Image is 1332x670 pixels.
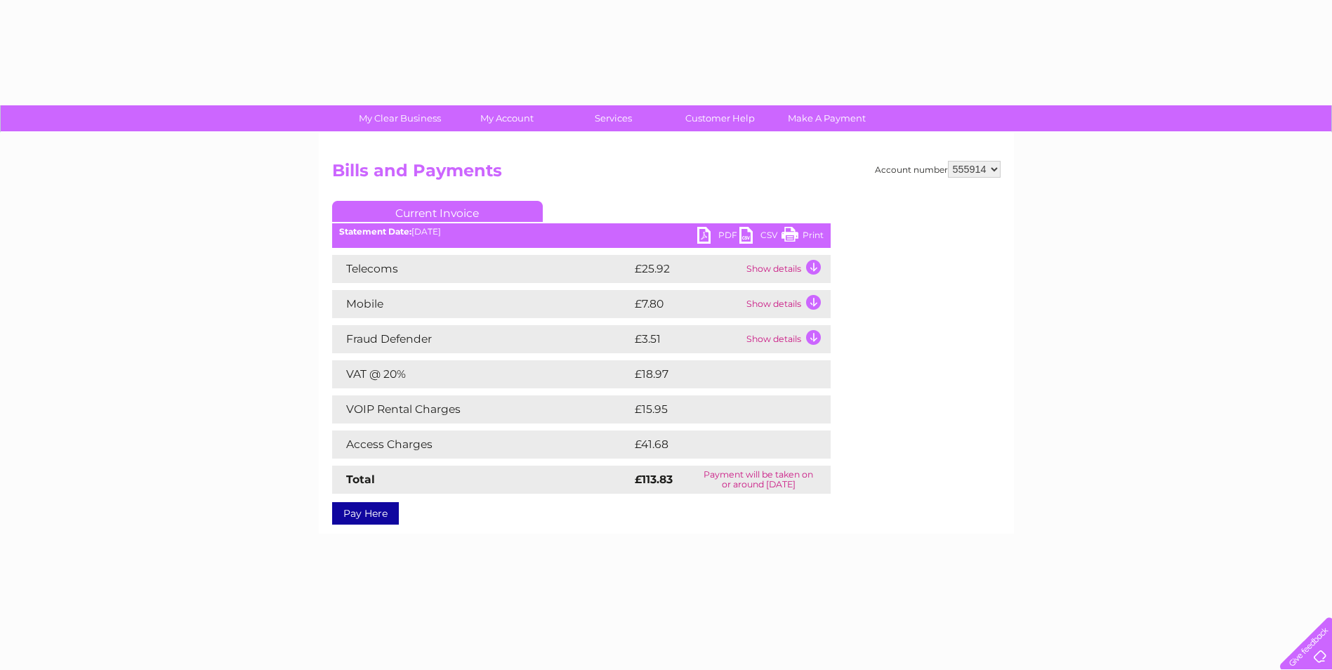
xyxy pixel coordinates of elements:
td: £25.92 [631,255,743,283]
td: £18.97 [631,360,801,388]
a: Current Invoice [332,201,543,222]
a: Make A Payment [769,105,885,131]
td: Mobile [332,290,631,318]
td: VAT @ 20% [332,360,631,388]
a: Services [555,105,671,131]
td: Access Charges [332,431,631,459]
td: VOIP Rental Charges [332,395,631,423]
td: £15.95 [631,395,801,423]
td: £7.80 [631,290,743,318]
td: Show details [743,290,831,318]
td: Show details [743,325,831,353]
strong: Total [346,473,375,486]
strong: £113.83 [635,473,673,486]
a: PDF [697,227,739,247]
td: Telecoms [332,255,631,283]
td: £41.68 [631,431,801,459]
div: [DATE] [332,227,831,237]
a: CSV [739,227,782,247]
td: £3.51 [631,325,743,353]
td: Show details [743,255,831,283]
td: Fraud Defender [332,325,631,353]
td: Payment will be taken on or around [DATE] [687,466,831,494]
div: Account number [875,161,1001,178]
a: Customer Help [662,105,778,131]
a: Print [782,227,824,247]
h2: Bills and Payments [332,161,1001,188]
b: Statement Date: [339,226,411,237]
a: My Clear Business [342,105,458,131]
a: My Account [449,105,565,131]
a: Pay Here [332,502,399,525]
